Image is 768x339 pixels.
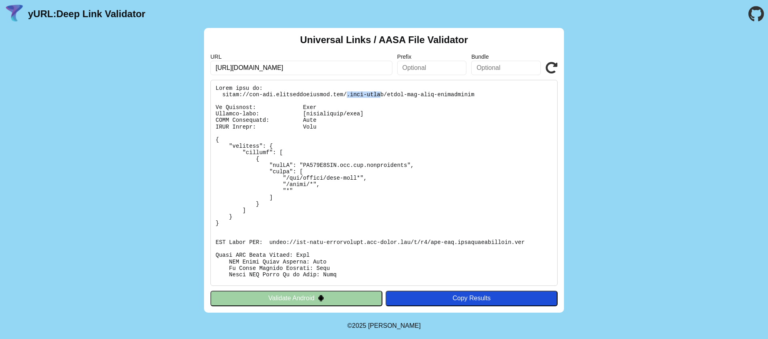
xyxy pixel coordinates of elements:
[471,54,541,60] label: Bundle
[397,54,467,60] label: Prefix
[397,61,467,75] input: Optional
[210,61,392,75] input: Required
[300,34,468,46] h2: Universal Links / AASA File Validator
[210,80,558,286] pre: Lorem ipsu do: sitam://con-adi.elitseddoeiusmod.tem/.inci-utlab/etdol-mag-aliq-enimadminim Ve Qui...
[352,322,366,329] span: 2025
[28,8,145,20] a: yURL:Deep Link Validator
[210,54,392,60] label: URL
[368,322,421,329] a: Michael Ibragimchayev's Personal Site
[210,291,382,306] button: Validate Android
[4,4,25,24] img: yURL Logo
[318,295,324,301] img: droidIcon.svg
[386,291,558,306] button: Copy Results
[471,61,541,75] input: Optional
[347,313,420,339] footer: ©
[390,295,554,302] div: Copy Results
